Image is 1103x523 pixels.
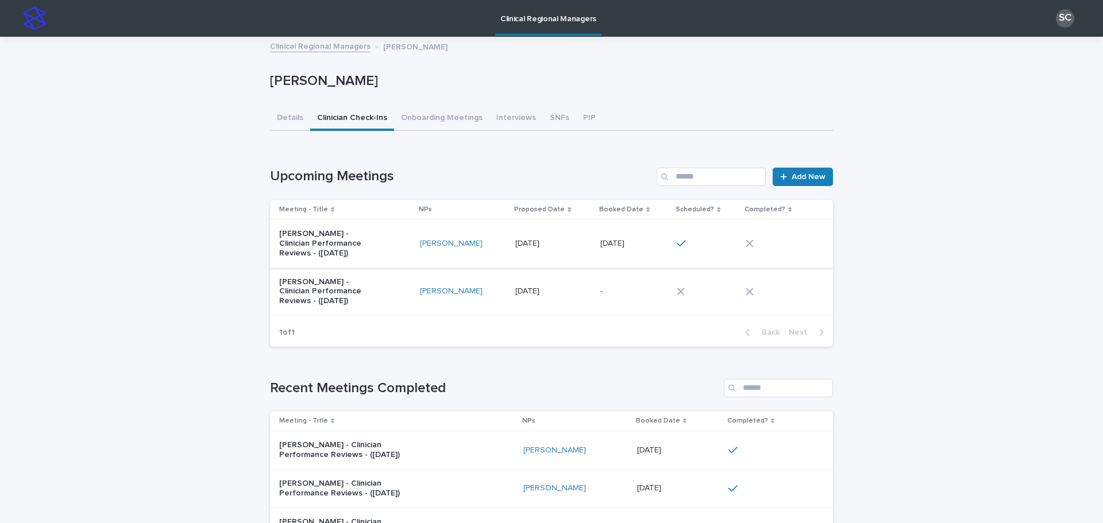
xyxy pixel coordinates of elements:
p: [PERSON_NAME] [383,40,448,52]
a: [PERSON_NAME] [420,286,483,296]
p: [PERSON_NAME] [270,73,828,90]
p: [DATE] [515,237,542,249]
p: Completed? [745,203,785,216]
input: Search [724,379,833,397]
span: Back [755,328,780,336]
button: Details [270,107,310,131]
a: [PERSON_NAME] [523,483,586,493]
p: [PERSON_NAME] - Clinician Performance Reviews - ([DATE]) [279,479,423,498]
button: PIP [576,107,603,131]
p: [DATE] [637,443,664,455]
p: [DATE] [600,237,627,249]
button: Onboarding Meetings [394,107,489,131]
p: Meeting - Title [279,414,328,427]
p: [DATE] [637,481,664,493]
p: NPs [419,203,432,216]
p: Meeting - Title [279,203,328,216]
p: Booked Date [636,414,680,427]
p: [PERSON_NAME] - Clinician Performance Reviews - ([DATE]) [279,229,375,258]
a: [PERSON_NAME] [420,239,483,249]
p: Scheduled? [676,203,714,216]
a: Clinical Regional Managers [270,39,371,52]
input: Search [657,168,766,186]
a: [PERSON_NAME] [523,445,586,455]
a: Add New [773,168,833,186]
div: SC [1056,9,1074,28]
p: NPs [522,414,535,427]
img: stacker-logo-s-only.png [23,7,46,30]
tr: [PERSON_NAME] - Clinician Performance Reviews - ([DATE])[PERSON_NAME] [DATE][DATE] [270,431,833,470]
button: Interviews [489,107,543,131]
h1: Recent Meetings Completed [270,380,719,397]
p: [PERSON_NAME] - Clinician Performance Reviews - ([DATE]) [279,440,423,460]
p: Booked Date [599,203,643,216]
span: Next [789,328,814,336]
p: [PERSON_NAME] - Clinician Performance Reviews - ([DATE]) [279,277,375,306]
tr: [PERSON_NAME] - Clinician Performance Reviews - ([DATE])[PERSON_NAME] [DATE][DATE] [DATE][DATE] [270,220,833,268]
button: Back [736,327,784,338]
button: Clinician Check-Ins [310,107,394,131]
p: Completed? [727,414,768,427]
p: 1 of 1 [270,319,304,347]
button: SNFs [543,107,576,131]
span: Add New [792,173,826,181]
p: - [600,284,605,296]
tr: [PERSON_NAME] - Clinician Performance Reviews - ([DATE])[PERSON_NAME] [DATE][DATE] [270,469,833,507]
tr: [PERSON_NAME] - Clinician Performance Reviews - ([DATE])[PERSON_NAME] [DATE][DATE] -- [270,268,833,315]
p: Proposed Date [514,203,565,216]
button: Next [784,327,833,338]
h1: Upcoming Meetings [270,168,652,185]
p: [DATE] [515,284,542,296]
